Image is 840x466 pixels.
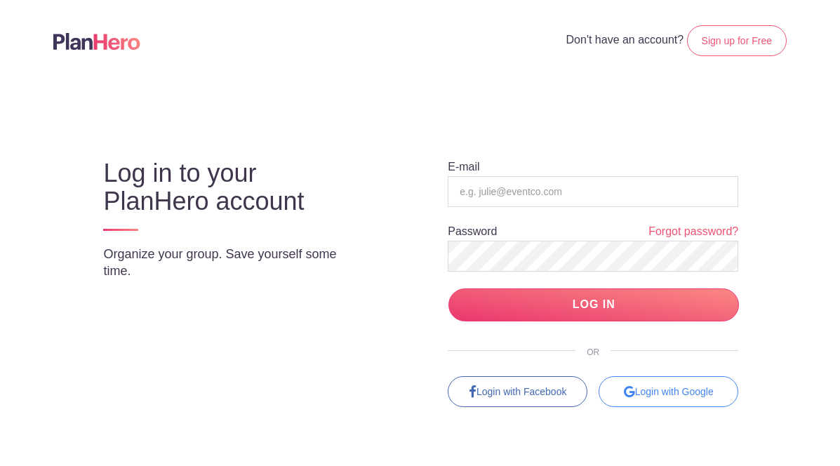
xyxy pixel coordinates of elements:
a: Forgot password? [648,224,738,240]
input: e.g. julie@eventco.com [448,176,738,207]
div: Login with Google [599,376,738,407]
p: Organize your group. Save yourself some time. [103,246,367,279]
a: Login with Facebook [448,376,587,407]
h3: Log in to your PlanHero account [103,159,367,215]
img: Logo main planhero [53,33,140,50]
a: Sign up for Free [687,25,787,56]
span: OR [575,347,611,357]
span: Don't have an account? [566,34,684,46]
label: Password [448,226,497,237]
input: LOG IN [448,288,739,321]
label: E-mail [448,161,479,173]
